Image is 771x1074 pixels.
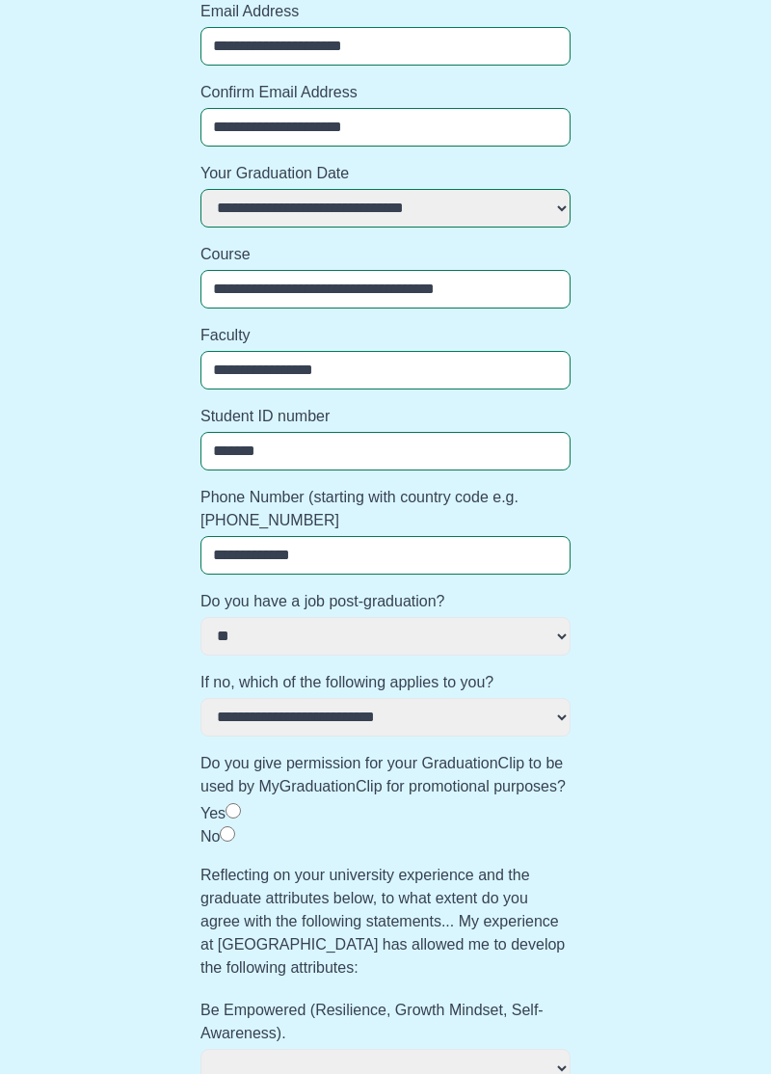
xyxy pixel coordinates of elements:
[200,405,571,428] label: Student ID number
[200,864,571,980] label: Reflecting on your university experience and the graduate attributes below, to what extent do you...
[200,999,571,1045] label: Be Empowered (Resilience, Growth Mindset, Self-Awareness).
[200,590,571,613] label: Do you have a job post-graduation?
[200,752,571,798] label: Do you give permission for your GraduationClip to be used by MyGraduationClip for promotional pur...
[200,324,571,347] label: Faculty
[200,671,571,694] label: If no, which of the following applies to you?
[200,805,226,821] label: Yes
[200,486,571,532] label: Phone Number (starting with country code e.g. [PHONE_NUMBER]
[200,243,571,266] label: Course
[200,162,571,185] label: Your Graduation Date
[200,828,220,845] label: No
[200,81,571,104] label: Confirm Email Address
